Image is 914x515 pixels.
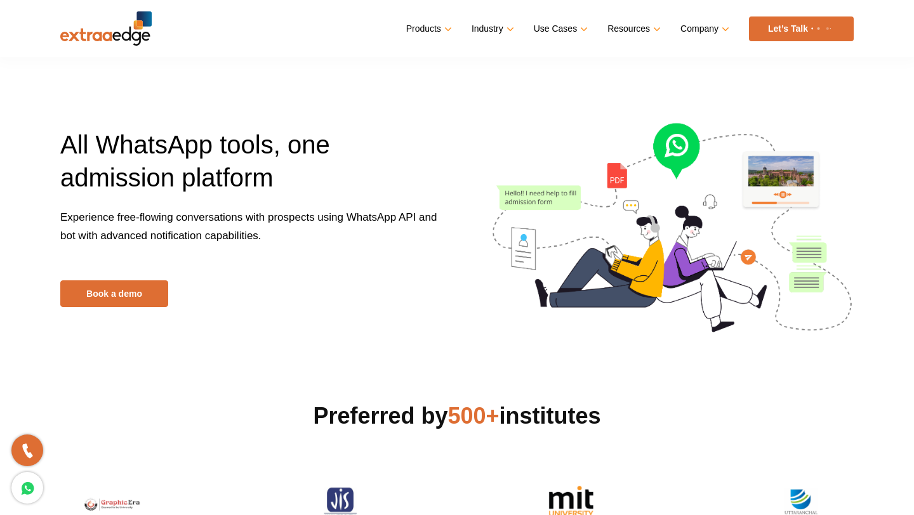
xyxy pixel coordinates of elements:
[749,16,854,41] a: Let’s Talk
[60,128,447,208] h1: All WhatsApp tools, one admission platform
[472,20,512,38] a: Industry
[492,98,854,337] img: whatsapp-communication
[60,280,168,307] a: Book a demo
[60,211,437,242] span: Experience free-flowing conversations with prospects using WhatsApp API and bot with advanced not...
[534,20,585,38] a: Use Cases
[607,20,658,38] a: Resources
[60,401,854,431] h2: Preferred by institutes
[680,20,727,38] a: Company
[406,20,449,38] a: Products
[448,403,500,429] span: 500+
